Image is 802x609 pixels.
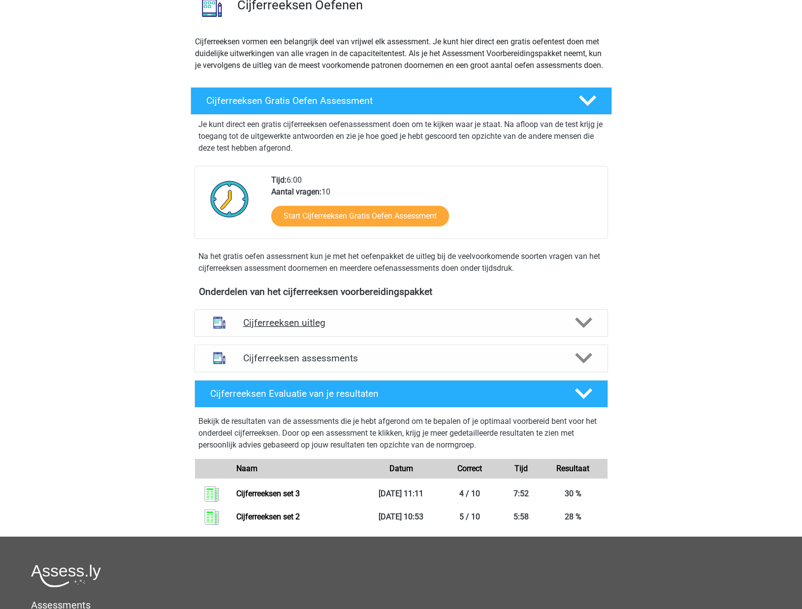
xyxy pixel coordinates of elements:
h4: Cijferreeksen assessments [243,353,559,364]
img: cijferreeksen assessments [207,346,232,371]
div: Naam [229,463,366,475]
a: Cijferreeksen set 2 [236,512,300,521]
p: Cijferreeksen vormen een belangrijk deel van vrijwel elk assessment. Je kunt hier direct een grat... [195,36,608,71]
a: assessments Cijferreeksen assessments [191,345,612,372]
b: Tijd: [271,175,287,185]
h4: Cijferreeksen uitleg [243,317,559,328]
img: Assessly logo [31,564,101,587]
p: Je kunt direct een gratis cijferreeksen oefenassessment doen om te kijken waar je staat. Na afloo... [198,119,604,154]
p: Bekijk de resultaten van de assessments die je hebt afgerond om te bepalen of je optimaal voorber... [198,416,604,451]
b: Aantal vragen: [271,187,321,196]
div: Na het gratis oefen assessment kun je met het oefenpakket de uitleg bij de veelvoorkomende soorte... [194,251,608,274]
div: 6:00 10 [264,174,607,238]
a: Cijferreeksen Gratis Oefen Assessment [187,87,616,115]
img: cijferreeksen uitleg [207,310,232,335]
a: uitleg Cijferreeksen uitleg [191,309,612,337]
a: Cijferreeksen Evaluatie van je resultaten [191,380,612,408]
div: Tijd [504,463,539,475]
a: Start Cijferreeksen Gratis Oefen Assessment [271,206,449,226]
div: Correct [435,463,504,475]
h4: Onderdelen van het cijferreeksen voorbereidingspakket [199,286,604,297]
h4: Cijferreeksen Evaluatie van je resultaten [210,388,559,399]
div: Resultaat [539,463,608,475]
div: Datum [367,463,436,475]
img: Klok [205,174,255,224]
a: Cijferreeksen set 3 [236,489,300,498]
h4: Cijferreeksen Gratis Oefen Assessment [206,95,563,106]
